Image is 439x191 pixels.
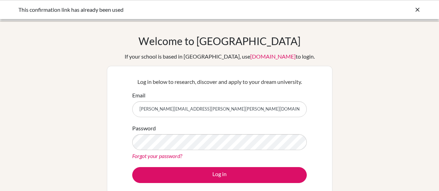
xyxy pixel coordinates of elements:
label: Password [132,124,156,132]
h1: Welcome to [GEOGRAPHIC_DATA] [138,35,301,47]
div: This confirmation link has already been used [18,6,317,14]
div: If your school is based in [GEOGRAPHIC_DATA], use to login. [125,52,315,61]
button: Log in [132,167,307,183]
a: Forgot your password? [132,153,182,159]
a: [DOMAIN_NAME] [250,53,296,60]
label: Email [132,91,145,99]
p: Log in below to research, discover and apply to your dream university. [132,78,307,86]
